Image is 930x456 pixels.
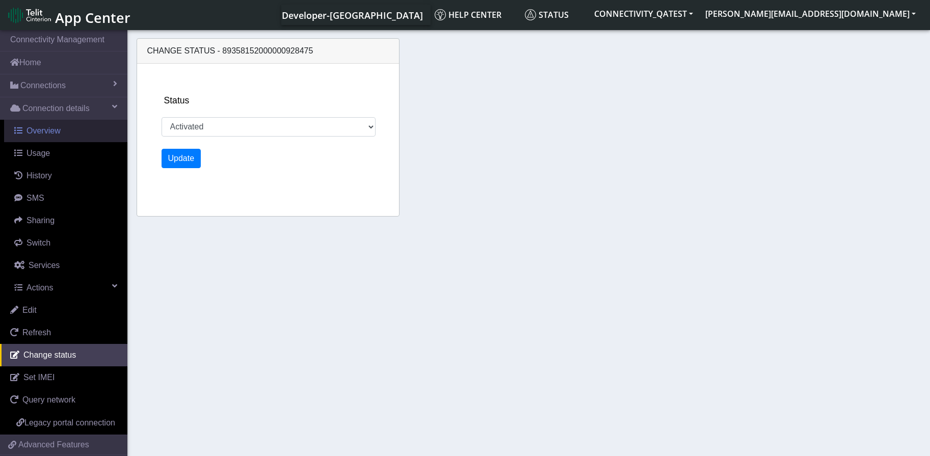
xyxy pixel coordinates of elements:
[435,9,446,20] img: knowledge.svg
[18,439,89,451] span: Advanced Features
[26,149,50,157] span: Usage
[8,4,129,26] a: App Center
[164,94,190,107] label: Status
[26,216,55,225] span: Sharing
[29,261,60,270] span: Services
[521,5,588,25] a: Status
[4,277,127,299] a: Actions
[23,351,76,359] span: Change status
[22,102,90,115] span: Connection details
[26,194,44,202] span: SMS
[431,5,521,25] a: Help center
[26,283,53,292] span: Actions
[588,5,699,23] button: CONNECTIVITY_QATEST
[281,5,422,25] a: Your current platform instance
[26,126,61,135] span: Overview
[26,238,50,247] span: Switch
[147,46,313,55] span: Change status - 89358152000000928475
[525,9,569,20] span: Status
[22,328,51,337] span: Refresh
[525,9,536,20] img: status.svg
[162,149,201,168] button: Update
[23,373,55,382] span: Set IMEI
[699,5,922,23] button: [PERSON_NAME][EMAIL_ADDRESS][DOMAIN_NAME]
[26,171,52,180] span: History
[435,9,501,20] span: Help center
[4,142,127,165] a: Usage
[8,7,51,23] img: logo-telit-cinterion-gw-new.png
[4,209,127,232] a: Sharing
[4,165,127,187] a: History
[4,254,127,277] a: Services
[20,79,66,92] span: Connections
[22,395,75,404] span: Query network
[282,9,423,21] span: Developer-[GEOGRAPHIC_DATA]
[24,418,115,427] span: Legacy portal connection
[4,232,127,254] a: Switch
[4,120,127,142] a: Overview
[22,306,37,314] span: Edit
[55,8,130,27] span: App Center
[4,187,127,209] a: SMS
